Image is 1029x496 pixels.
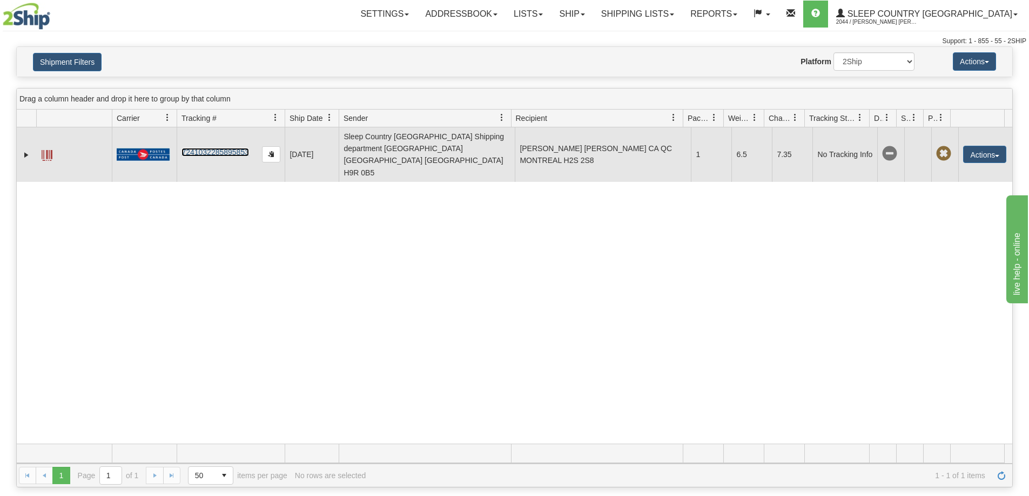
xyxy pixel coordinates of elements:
[731,127,772,182] td: 6.5
[352,1,417,28] a: Settings
[195,470,209,481] span: 50
[905,108,923,127] a: Shipment Issues filter column settings
[515,127,691,182] td: [PERSON_NAME] [PERSON_NAME] CA QC MONTREAL H2S 2S8
[290,113,322,124] span: Ship Date
[593,1,682,28] a: Shipping lists
[882,146,897,161] span: No Tracking Info
[682,1,745,28] a: Reports
[8,6,100,19] div: live help - online
[551,1,593,28] a: Ship
[691,127,731,182] td: 1
[705,108,723,127] a: Packages filter column settings
[21,150,32,160] a: Expand
[285,127,339,182] td: [DATE]
[3,3,50,30] img: logo2044.jpg
[17,89,1012,110] div: grid grouping header
[158,108,177,127] a: Carrier filter column settings
[801,56,831,67] label: Platform
[928,113,937,124] span: Pickup Status
[506,1,551,28] a: Lists
[262,146,280,162] button: Copy to clipboard
[953,52,996,71] button: Actions
[3,37,1026,46] div: Support: 1 - 855 - 55 - 2SHIP
[745,108,764,127] a: Weight filter column settings
[117,148,170,161] img: 20 - Canada Post
[78,466,139,485] span: Page of 1
[42,145,52,162] a: Label
[339,127,515,182] td: Sleep Country [GEOGRAPHIC_DATA] Shipping department [GEOGRAPHIC_DATA] [GEOGRAPHIC_DATA] [GEOGRAPH...
[845,9,1012,18] span: Sleep Country [GEOGRAPHIC_DATA]
[932,108,950,127] a: Pickup Status filter column settings
[728,113,751,124] span: Weight
[52,467,70,484] span: Page 1
[836,17,917,28] span: 2044 / [PERSON_NAME] [PERSON_NAME]
[320,108,339,127] a: Ship Date filter column settings
[664,108,683,127] a: Recipient filter column settings
[993,467,1010,484] a: Refresh
[878,108,896,127] a: Delivery Status filter column settings
[188,466,233,485] span: Page sizes drop down
[809,113,856,124] span: Tracking Status
[33,53,102,71] button: Shipment Filters
[516,113,547,124] span: Recipient
[493,108,511,127] a: Sender filter column settings
[772,127,812,182] td: 7.35
[936,146,951,161] span: Pickup Not Assigned
[181,148,249,157] a: 7241032285895853
[874,113,883,124] span: Delivery Status
[851,108,869,127] a: Tracking Status filter column settings
[812,127,877,182] td: No Tracking Info
[1004,193,1028,303] iframe: chat widget
[295,471,366,480] div: No rows are selected
[963,146,1006,163] button: Actions
[786,108,804,127] a: Charge filter column settings
[181,113,217,124] span: Tracking #
[266,108,285,127] a: Tracking # filter column settings
[828,1,1026,28] a: Sleep Country [GEOGRAPHIC_DATA] 2044 / [PERSON_NAME] [PERSON_NAME]
[100,467,122,484] input: Page 1
[373,471,985,480] span: 1 - 1 of 1 items
[216,467,233,484] span: select
[117,113,140,124] span: Carrier
[769,113,791,124] span: Charge
[188,466,287,485] span: items per page
[688,113,710,124] span: Packages
[417,1,506,28] a: Addressbook
[901,113,910,124] span: Shipment Issues
[344,113,368,124] span: Sender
